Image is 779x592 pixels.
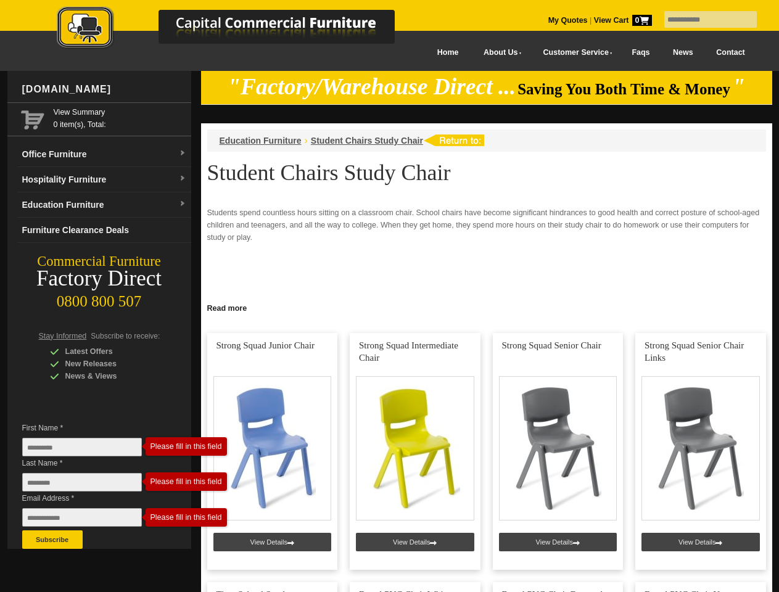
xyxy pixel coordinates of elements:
a: Hospitality Furnituredropdown [17,167,191,192]
button: Subscribe [22,530,83,549]
span: Email Address * [22,492,160,504]
em: " [732,74,745,99]
a: Customer Service [529,39,620,67]
em: "Factory/Warehouse Direct ... [228,74,516,99]
span: First Name * [22,422,160,434]
a: About Us [470,39,529,67]
img: dropdown [179,150,186,157]
div: Please fill in this field [150,442,222,451]
div: Factory Direct [7,270,191,287]
a: My Quotes [548,16,588,25]
a: View Cart0 [591,16,651,25]
a: Student Chairs Study Chair [311,136,423,146]
a: Education Furnituredropdown [17,192,191,218]
a: Office Furnituredropdown [17,142,191,167]
a: View Summary [54,106,186,118]
img: dropdown [179,200,186,208]
a: Contact [704,39,756,67]
a: Click to read more [201,299,772,314]
span: 0 item(s), Total: [54,106,186,129]
div: [DOMAIN_NAME] [17,71,191,108]
h1: Student Chairs Study Chair [207,161,766,184]
a: Capital Commercial Furniture Logo [23,6,455,55]
input: First Name * [22,438,142,456]
span: Saving You Both Time & Money [517,81,730,97]
img: Capital Commercial Furniture Logo [23,6,455,51]
img: dropdown [179,175,186,183]
div: New Releases [50,358,167,370]
a: Faqs [620,39,662,67]
a: Education Furniture [220,136,302,146]
a: News [661,39,704,67]
a: Furniture Clearance Deals [17,218,191,243]
div: Please fill in this field [150,513,222,522]
strong: View Cart [594,16,652,25]
div: Commercial Furniture [7,253,191,270]
div: Latest Offers [50,345,167,358]
p: Students spend countless hours sitting on a classroom chair. School chairs have become significan... [207,207,766,244]
span: 0 [632,15,652,26]
span: Stay Informed [39,332,87,340]
div: News & Views [50,370,167,382]
div: Please fill in this field [150,477,222,486]
span: Subscribe to receive: [91,332,160,340]
img: return to [423,134,484,146]
input: Last Name * [22,473,142,491]
input: Email Address * [22,508,142,527]
div: 0800 800 507 [7,287,191,310]
li: › [305,134,308,147]
span: Last Name * [22,457,160,469]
